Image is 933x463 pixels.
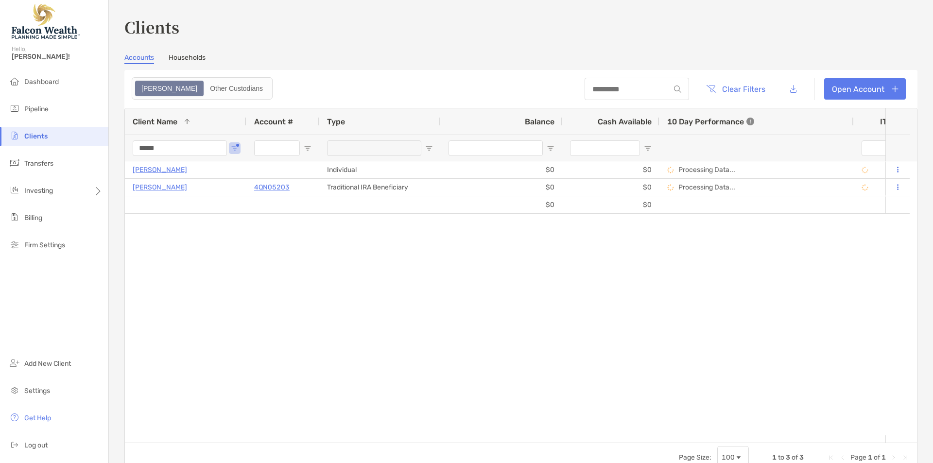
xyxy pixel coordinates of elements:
button: Open Filter Menu [304,144,311,152]
button: Open Filter Menu [425,144,433,152]
a: [PERSON_NAME] [133,181,187,193]
div: $0 [562,196,659,213]
button: Open Filter Menu [644,144,652,152]
div: Last Page [901,454,909,462]
img: input icon [674,86,681,93]
img: settings icon [9,384,20,396]
div: Previous Page [839,454,847,462]
input: Balance Filter Input [449,140,543,156]
div: Next Page [890,454,898,462]
span: to [778,453,784,462]
span: Get Help [24,414,51,422]
button: Clear Filters [699,78,773,100]
span: Cash Available [598,117,652,126]
span: Type [327,117,345,126]
span: Client Name [133,117,177,126]
a: Accounts [124,53,154,64]
p: Processing Data... [678,166,735,174]
div: 100 [722,453,735,462]
span: Billing [24,214,42,222]
img: Falcon Wealth Planning Logo [12,4,80,39]
span: Firm Settings [24,241,65,249]
div: Traditional IRA Beneficiary [319,179,441,196]
a: 4QN05203 [254,181,290,193]
img: Processing Data icon [667,184,674,191]
div: $0 [562,161,659,178]
span: Clients [24,132,48,140]
span: 1 [868,453,872,462]
input: Account # Filter Input [254,140,300,156]
p: Processing Data... [678,183,735,191]
div: Zoe [136,82,203,95]
div: 10 Day Performance [667,108,754,135]
img: logout icon [9,439,20,450]
div: ITD [880,117,904,126]
img: firm-settings icon [9,239,20,250]
img: dashboard icon [9,75,20,87]
span: 1 [772,453,777,462]
span: Pipeline [24,105,49,113]
div: Other Custodians [205,82,268,95]
span: 3 [786,453,790,462]
img: get-help icon [9,412,20,423]
div: $0 [562,179,659,196]
img: billing icon [9,211,20,223]
div: Individual [319,161,441,178]
img: clients icon [9,130,20,141]
h3: Clients [124,16,917,38]
span: 1 [881,453,886,462]
span: Dashboard [24,78,59,86]
div: $0 [441,196,562,213]
img: Processing Data icon [862,167,868,173]
span: Transfers [24,159,53,168]
div: Page Size: [679,453,711,462]
span: [PERSON_NAME]! [12,52,103,61]
span: Account # [254,117,293,126]
span: Page [850,453,866,462]
img: Processing Data icon [862,184,868,191]
img: pipeline icon [9,103,20,114]
a: [PERSON_NAME] [133,164,187,176]
a: Open Account [824,78,906,100]
input: ITD Filter Input [862,140,893,156]
span: of [874,453,880,462]
span: Settings [24,387,50,395]
span: Log out [24,441,48,449]
input: Client Name Filter Input [133,140,227,156]
span: Investing [24,187,53,195]
div: $0 [441,161,562,178]
button: Open Filter Menu [231,144,239,152]
img: transfers icon [9,157,20,169]
div: $0 [441,179,562,196]
a: Households [169,53,206,64]
img: Processing Data icon [667,167,674,173]
button: Open Filter Menu [547,144,554,152]
input: Cash Available Filter Input [570,140,640,156]
span: Balance [525,117,554,126]
img: investing icon [9,184,20,196]
span: Add New Client [24,360,71,368]
div: First Page [827,454,835,462]
img: add_new_client icon [9,357,20,369]
span: 3 [799,453,804,462]
div: segmented control [132,77,273,100]
span: of [792,453,798,462]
